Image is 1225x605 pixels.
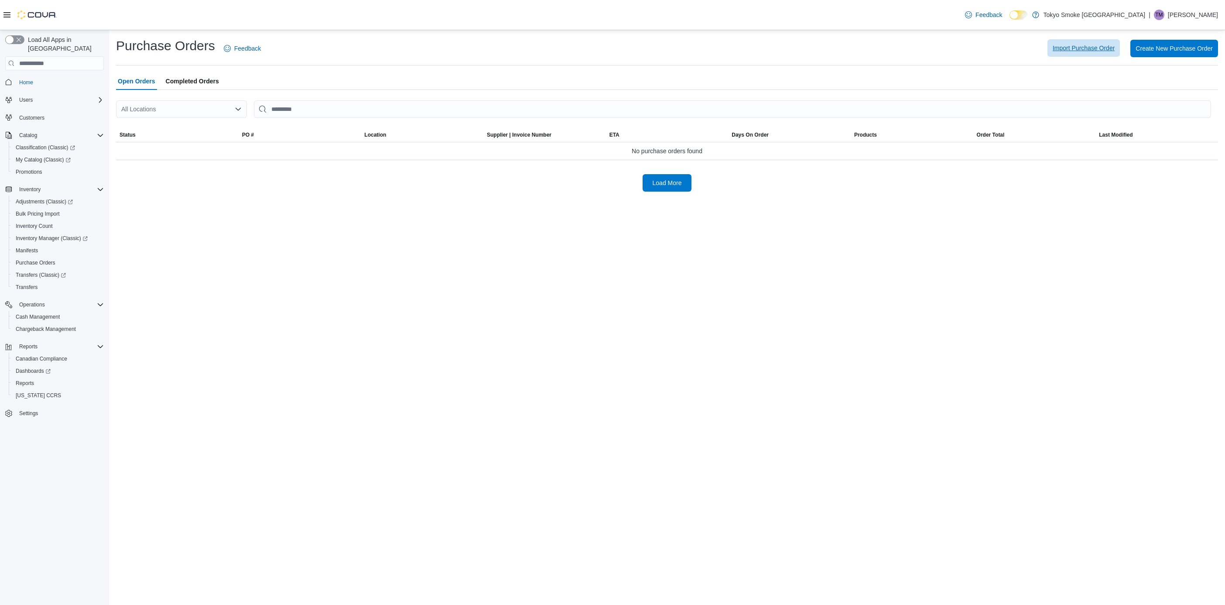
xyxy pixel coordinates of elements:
span: Inventory Count [12,221,104,231]
span: Promotions [16,168,42,175]
button: Catalog [2,129,107,141]
span: ETA [609,131,619,138]
a: Adjustments (Classic) [12,196,76,207]
button: Home [2,76,107,88]
span: Washington CCRS [12,390,104,401]
button: Open list of options [235,106,242,113]
span: TM [1155,10,1163,20]
span: Inventory [16,184,104,195]
span: Completed Orders [166,72,219,90]
h1: Purchase Orders [116,37,215,55]
span: Last Modified [1099,131,1133,138]
button: Purchase Orders [9,257,107,269]
span: Load More [653,179,682,187]
a: Transfers (Classic) [9,269,107,281]
span: Manifests [12,245,104,256]
span: Dashboards [12,366,104,376]
span: Products [854,131,877,138]
nav: Complex example [5,72,104,442]
span: Reports [16,341,104,352]
button: Transfers [9,281,107,293]
span: Reports [19,343,38,350]
span: Home [19,79,33,86]
span: My Catalog (Classic) [12,155,104,165]
span: Purchase Orders [16,259,55,266]
p: [PERSON_NAME] [1168,10,1218,20]
button: ETA [606,128,729,142]
span: Promotions [12,167,104,177]
span: PO # [242,131,254,138]
button: Bulk Pricing Import [9,208,107,220]
span: Classification (Classic) [16,144,75,151]
button: Inventory Count [9,220,107,232]
span: Customers [19,114,44,121]
button: [US_STATE] CCRS [9,389,107,402]
span: Customers [16,112,104,123]
span: Inventory Count [16,223,53,230]
div: Taylor Murphy [1154,10,1164,20]
span: Home [16,76,104,87]
button: Supplier | Invoice Number [483,128,606,142]
span: Cash Management [12,312,104,322]
span: Inventory Manager (Classic) [16,235,88,242]
span: Chargeback Management [12,324,104,334]
span: Create New Purchase Order [1136,44,1213,53]
button: Users [16,95,36,105]
a: Customers [16,113,48,123]
span: Bulk Pricing Import [16,210,60,217]
a: Dashboards [9,365,107,377]
span: Inventory [19,186,41,193]
span: Operations [19,301,45,308]
a: Feedback [962,6,1006,24]
span: Manifests [16,247,38,254]
span: Reports [12,378,104,388]
span: Cash Management [16,313,60,320]
button: Inventory [2,183,107,196]
a: Transfers (Classic) [12,270,69,280]
a: My Catalog (Classic) [12,155,74,165]
span: Feedback [975,10,1002,19]
div: Location [364,131,386,138]
span: Transfers [12,282,104,292]
button: Create New Purchase Order [1130,40,1218,57]
button: Reports [9,377,107,389]
a: Bulk Pricing Import [12,209,63,219]
span: Import Purchase Order [1053,44,1115,52]
a: Settings [16,408,41,419]
button: Last Modified [1095,128,1218,142]
a: My Catalog (Classic) [9,154,107,166]
a: Chargeback Management [12,324,79,334]
span: Canadian Compliance [12,354,104,364]
a: Reports [12,378,38,388]
a: Classification (Classic) [9,141,107,154]
span: Status [120,131,136,138]
span: Order Total [977,131,1005,138]
a: Home [16,77,37,88]
span: Inventory Manager (Classic) [12,233,104,244]
p: | [1149,10,1150,20]
button: Cash Management [9,311,107,323]
a: Canadian Compliance [12,354,71,364]
button: Chargeback Management [9,323,107,335]
span: Adjustments (Classic) [12,196,104,207]
img: Cova [17,10,57,19]
button: PO # [239,128,361,142]
button: Status [116,128,239,142]
button: Location [361,128,483,142]
span: Transfers [16,284,38,291]
a: Classification (Classic) [12,142,79,153]
span: Chargeback Management [16,326,76,333]
input: Dark Mode [1009,10,1028,20]
button: Reports [2,340,107,353]
span: Users [19,96,33,103]
span: Reports [16,380,34,387]
span: Catalog [19,132,37,139]
span: Transfers (Classic) [16,272,66,278]
span: Classification (Classic) [12,142,104,153]
button: Promotions [9,166,107,178]
span: [US_STATE] CCRS [16,392,61,399]
button: Canadian Compliance [9,353,107,365]
button: Manifests [9,244,107,257]
a: Manifests [12,245,41,256]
